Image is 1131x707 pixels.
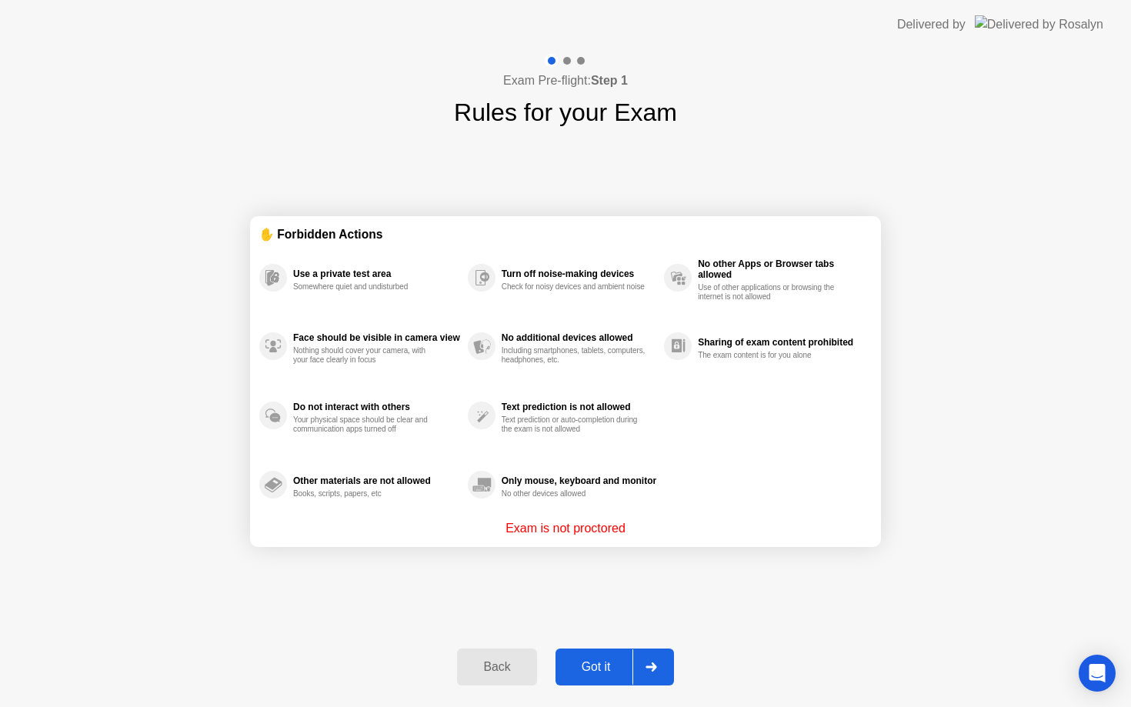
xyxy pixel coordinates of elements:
[503,72,628,90] h4: Exam Pre-flight:
[897,15,966,34] div: Delivered by
[502,489,647,499] div: No other devices allowed
[457,649,536,685] button: Back
[502,282,647,292] div: Check for noisy devices and ambient noise
[293,475,460,486] div: Other materials are not allowed
[505,519,626,538] p: Exam is not proctored
[462,660,532,674] div: Back
[698,351,843,360] div: The exam content is for you alone
[502,415,647,434] div: Text prediction or auto-completion during the exam is not allowed
[293,402,460,412] div: Do not interact with others
[975,15,1103,33] img: Delivered by Rosalyn
[698,258,864,280] div: No other Apps or Browser tabs allowed
[502,346,647,365] div: Including smartphones, tablets, computers, headphones, etc.
[259,225,872,243] div: ✋ Forbidden Actions
[502,268,656,279] div: Turn off noise-making devices
[1079,655,1116,692] div: Open Intercom Messenger
[698,283,843,302] div: Use of other applications or browsing the internet is not allowed
[591,74,628,87] b: Step 1
[454,94,677,131] h1: Rules for your Exam
[502,402,656,412] div: Text prediction is not allowed
[293,489,439,499] div: Books, scripts, papers, etc
[293,332,460,343] div: Face should be visible in camera view
[698,337,864,348] div: Sharing of exam content prohibited
[293,415,439,434] div: Your physical space should be clear and communication apps turned off
[293,346,439,365] div: Nothing should cover your camera, with your face clearly in focus
[502,475,656,486] div: Only mouse, keyboard and monitor
[502,332,656,343] div: No additional devices allowed
[560,660,632,674] div: Got it
[293,282,439,292] div: Somewhere quiet and undisturbed
[293,268,460,279] div: Use a private test area
[555,649,674,685] button: Got it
